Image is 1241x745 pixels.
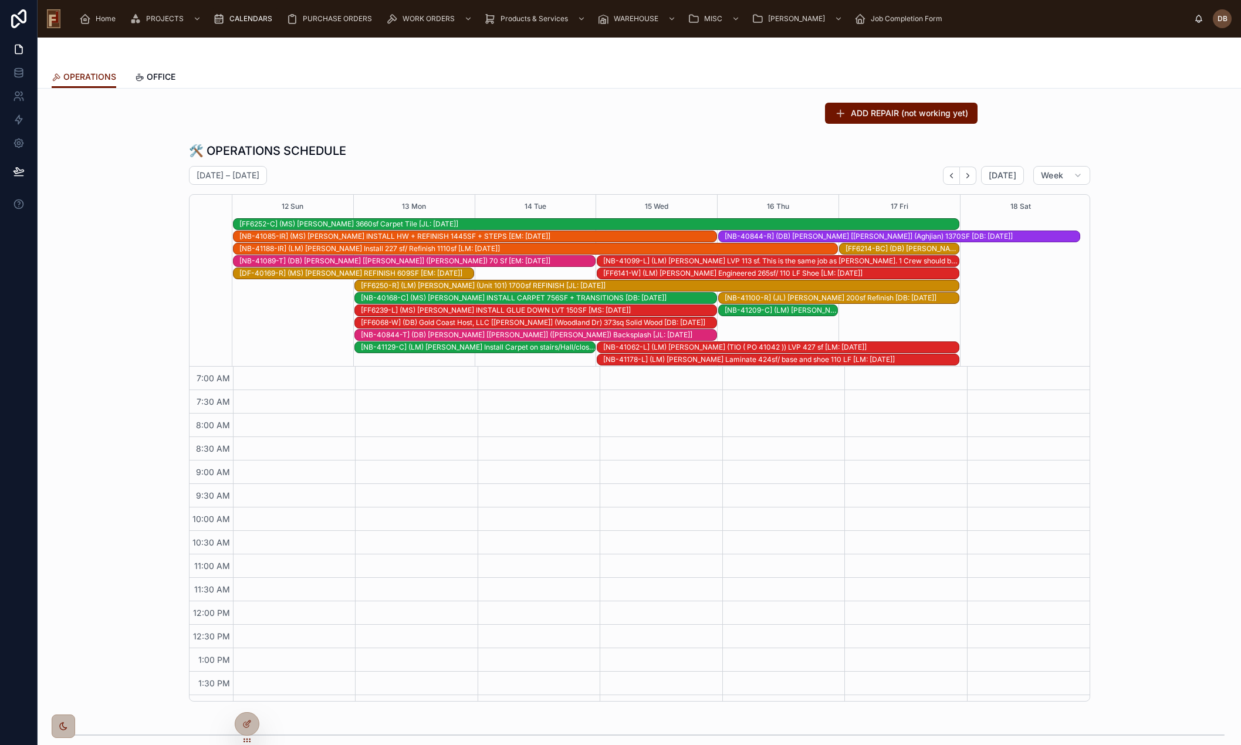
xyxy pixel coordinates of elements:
div: scrollable content [70,6,1194,32]
a: PROJECTS [126,8,207,29]
div: [NB-41089-T] (DB) [PERSON_NAME] [[PERSON_NAME]] ([PERSON_NAME]) 70 Sf [EM: [DATE]] [239,256,595,266]
span: PURCHASE ORDERS [303,14,372,23]
div: [NB-41209-C] (LM) [PERSON_NAME] Install carpet 276Sf and min stairs [EM: [DATE]] [725,306,838,315]
a: MISC [684,8,746,29]
span: Products & Services [501,14,568,23]
a: Job Completion Form [851,8,951,29]
span: DB [1218,14,1228,23]
span: Job Completion Form [871,14,942,23]
a: OPERATIONS [52,66,116,89]
div: [NB-40168-C] (MS) [PERSON_NAME] INSTALL CARPET 756SF + TRANSITIONS [DB: [DATE]] [361,293,716,303]
span: MISC [704,14,722,23]
a: WAREHOUSE [594,8,682,29]
div: [FF6250-R] (LM) [PERSON_NAME] (Unit 101) 1700sf REFINISH [JL: [DATE]] [361,281,959,290]
span: 10:30 AM [190,537,233,547]
div: [NB-41085-IR] (MS) [PERSON_NAME] INSTALL HW + REFINISH 1445SF + STEPS [EM: [DATE]] [239,232,716,241]
div: [FF6141-W] (LM) [PERSON_NAME] Engineered 265sf/ 110 LF Shoe [LM: [DATE]] [603,269,959,278]
div: [NB-41089-T] (DB) Callen [Jennifer] (Wylie) 70 Sf [EM: 09-24-25] [239,256,595,266]
span: 1:00 PM [195,655,233,665]
button: 15 Wed [645,195,668,218]
div: [NB-40844-T] (DB) Callen [Jennifer] (Aghjian) Backsplash [JL: 09-08-25] [361,330,716,340]
div: [NB-41188-IR] (LM) Jeff Fuller Install 227 sf/ Refinish 1110sf [LM: 09-08-25] [239,243,837,254]
span: [PERSON_NAME] [768,14,825,23]
span: OPERATIONS [63,71,116,83]
div: [DF-40169-R] (MS) Elaine Kopanon REFINISH 609SF [EM: 09-24-25] [239,268,474,279]
button: [DATE] [981,166,1024,185]
span: OFFICE [147,71,175,83]
div: [NB-40844-R] (DB) [PERSON_NAME] [[PERSON_NAME]] (Aghjian) 1370SF [DB: [DATE]] [725,232,1080,241]
div: [NB-41100-R] (JL) [PERSON_NAME] 200sf Refinish [DB: [DATE]] [725,293,959,303]
div: [NB-41178-L] (LM) Birgitta Hietala Laminate 424sf/ base and shoe 110 LF [LM: 09-05-25] [603,354,959,365]
span: WORK ORDERS [403,14,455,23]
div: [NB-41129-C] (LM) Eyad Bittar Install Carpet on stairs/Hall/closet [EM: 09-20-25] [361,342,595,353]
div: [FF6214-BC] (DB) [PERSON_NAME] 750sq Buff/Coat [DB: [DATE]] [846,244,959,253]
span: 12:00 PM [190,608,233,618]
button: 14 Tue [525,195,546,218]
a: WORK ORDERS [383,8,478,29]
div: [NB-41062-L] (LM) Eric Wetzel (TIO ( PO 41042 )) LVP 427 sf [LM: 09-10-25] [603,342,959,353]
button: ADD REPAIR (not working yet) [825,103,978,124]
span: Home [96,14,116,23]
div: [NB-41209-C] (LM) Raul Vasquez Install carpet 276Sf and min stairs [EM: 09-22-25] [725,305,838,316]
a: [PERSON_NAME] [748,8,848,29]
span: Week [1041,170,1063,181]
div: [FF6068-W] (DB) Gold Coast Host, LLC [[PERSON_NAME]] (Woodland Dr) 373sq Solid Wood [DB: [DATE]] [361,318,716,327]
div: [NB-41178-L] (LM) [PERSON_NAME] Laminate 424sf/ base and shoe 110 LF [LM: [DATE]] [603,355,959,364]
div: [FF6239-L] (MS) [PERSON_NAME] INSTALL GLUE DOWN LVT 150SF [MS: [DATE]] [361,306,716,315]
span: 12:30 PM [190,631,233,641]
span: 9:00 AM [193,467,233,477]
a: Home [76,8,124,29]
div: [NB-40168-C] (MS) Ric Panella INSTALL CARPET 756SF + TRANSITIONS [DB: 09-25-25] [361,293,716,303]
button: 18 Sat [1010,195,1031,218]
h1: 🛠️ OPERATIONS SCHEDULE [189,143,346,159]
span: 10:00 AM [190,514,233,524]
div: [NB-40844-T] (DB) [PERSON_NAME] [[PERSON_NAME]] ([PERSON_NAME]) Backsplash [JL: [DATE]] [361,330,716,340]
span: [DATE] [989,170,1016,181]
a: OFFICE [135,66,175,90]
button: 13 Mon [402,195,426,218]
span: 1:30 PM [195,678,233,688]
div: [FF6239-L] (MS) Al Leidinger INSTALL GLUE DOWN LVT 150SF [MS: 09-17-25] [361,305,716,316]
div: [NB-41100-R] (JL) Justin Lehrke 200sf Refinish [DB: 09-08-25] [725,293,959,303]
div: [NB-41099-L] (LM) [PERSON_NAME] LVP 113 sf. This is the same job as [PERSON_NAME]. 1 Crew should ... [603,256,959,266]
img: App logo [47,9,60,28]
div: [NB-41099-L] (LM) Debbie Tio LVP 113 sf. This is the same job as Kelmann Eric Poject. 1 Crew shou... [603,256,959,266]
button: Back [943,167,960,185]
button: 17 Fri [891,195,908,218]
div: [NB-41188-IR] (LM) [PERSON_NAME] Install 227 sf/ Refinish 1110sf [LM: [DATE]] [239,244,837,253]
div: [FF6141-W] (LM) Kathy Mooney Engineered 265sf/ 110 LF Shoe [LM: 09-17-25] [603,268,959,279]
div: [FF6068-W] (DB) Gold Coast Host, LLC [Jodi] (Woodland Dr) 373sq Solid Wood [DB: 09-16-25] [361,317,716,328]
a: PURCHASE ORDERS [283,8,380,29]
a: CALENDARS [209,8,280,29]
div: [NB-41085-IR] (MS) Margret Steinhafel INSTALL HW + REFINISH 1445SF + STEPS [EM: 09-18-25] [239,231,716,242]
button: 12 Sun [282,195,303,218]
div: [FF6252-C] (MS) Joy Gallmon 3660sf Carpet Tile [JL: 09-18-25] [239,219,959,229]
h2: [DATE] – [DATE] [197,170,259,181]
span: 11:30 AM [191,584,233,594]
div: [NB-41062-L] (LM) [PERSON_NAME] (TIO ( PO 41042 )) LVP 427 sf [LM: [DATE]] [603,343,959,352]
div: [DF-40169-R] (MS) [PERSON_NAME] REFINISH 609SF [EM: [DATE]] [239,269,474,278]
span: 9:30 AM [193,490,233,500]
div: [FF6250-R] (LM) Kris Kraussel (Unit 101) 1700sf REFINISH [JL: 09-18-25] [361,280,959,291]
div: [NB-41129-C] (LM) [PERSON_NAME] Install Carpet on stairs/Hall/closet [EM: [DATE]] [361,343,595,352]
span: CALENDARS [229,14,272,23]
span: 7:00 AM [194,373,233,383]
span: 7:30 AM [194,397,233,407]
span: ADD REPAIR (not working yet) [851,107,968,119]
span: 8:30 AM [193,443,233,453]
span: WAREHOUSE [614,14,658,23]
button: Week [1033,166,1090,185]
div: [FF6252-C] (MS) [PERSON_NAME] 3660sf Carpet Tile [JL: [DATE]] [239,219,959,229]
span: 11:00 AM [191,561,233,571]
button: 16 Thu [767,195,789,218]
button: Next [960,167,976,185]
div: [FF6214-BC] (DB) Matthew Slowinski 750sq Buff/Coat [DB: 09-17-25] [846,243,959,254]
a: Products & Services [481,8,591,29]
